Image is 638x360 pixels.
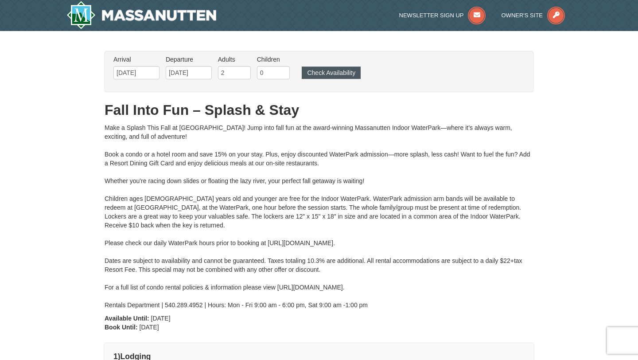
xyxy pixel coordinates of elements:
a: Owner's Site [502,12,565,19]
h1: Fall Into Fun – Splash & Stay [105,101,533,119]
label: Arrival [113,55,159,64]
img: Massanutten Resort Logo [66,1,216,29]
button: Check Availability [302,67,361,79]
label: Children [257,55,290,64]
a: Massanutten Resort [66,1,216,29]
label: Departure [166,55,212,64]
span: [DATE] [151,315,171,322]
strong: Available Until: [105,315,149,322]
span: Newsletter Sign Up [399,12,464,19]
a: Newsletter Sign Up [399,12,486,19]
strong: Book Until: [105,324,138,331]
span: [DATE] [140,324,159,331]
span: Owner's Site [502,12,543,19]
label: Adults [218,55,251,64]
div: Make a Splash This Fall at [GEOGRAPHIC_DATA]! Jump into fall fun at the award-winning Massanutten... [105,123,533,309]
